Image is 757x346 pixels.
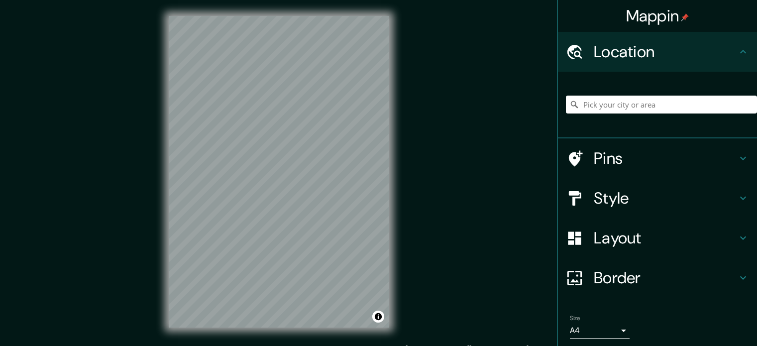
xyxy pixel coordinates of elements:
input: Pick your city or area [566,96,757,114]
img: pin-icon.png [681,13,689,21]
h4: Layout [594,228,737,248]
div: Location [558,32,757,72]
h4: Style [594,188,737,208]
div: Layout [558,218,757,258]
iframe: Help widget launcher [668,307,746,335]
div: Pins [558,138,757,178]
h4: Pins [594,148,737,168]
canvas: Map [169,16,389,328]
h4: Location [594,42,737,62]
h4: Mappin [626,6,689,26]
div: A4 [570,323,630,339]
div: Style [558,178,757,218]
button: Toggle attribution [372,311,384,323]
h4: Border [594,268,737,288]
label: Size [570,314,580,323]
div: Border [558,258,757,298]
